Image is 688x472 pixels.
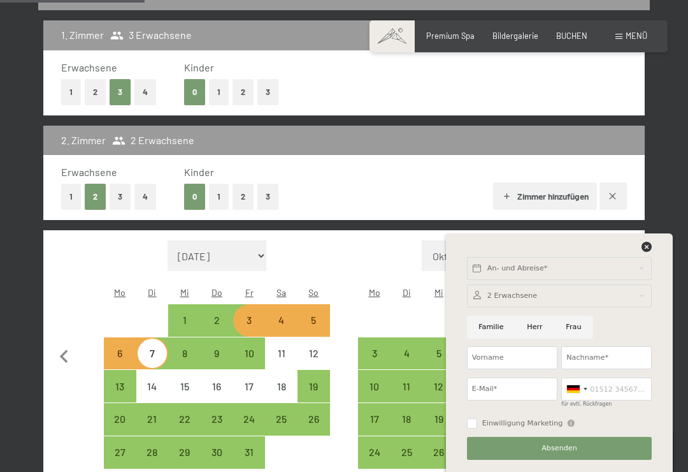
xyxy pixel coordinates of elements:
[265,304,297,337] div: Anreise nicht möglich
[482,418,563,429] span: Einwilligung Marketing
[265,370,297,402] div: Anreise nicht möglich
[104,337,136,370] div: Anreise möglich
[297,370,330,402] div: Sun Oct 19 2025
[201,403,233,436] div: Thu Oct 23 2025
[492,31,538,41] a: Bildergalerie
[297,403,330,436] div: Anreise möglich
[245,287,254,298] abbr: Freitag
[61,79,81,105] button: 1
[359,381,389,411] div: 10
[201,436,233,469] div: Thu Oct 30 2025
[392,381,422,411] div: 11
[265,337,297,370] div: Anreise nicht möglich
[85,184,106,210] button: 2
[426,31,475,41] span: Premium Spa
[423,403,455,436] div: Wed Nov 19 2025
[599,182,627,210] button: Zimmer entfernen
[423,403,455,436] div: Anreise möglich
[168,370,201,402] div: Wed Oct 15 2025
[112,133,194,147] span: 2 Erwachsene
[104,370,136,402] div: Mon Oct 13 2025
[265,337,297,370] div: Sat Oct 11 2025
[136,403,169,436] div: Tue Oct 21 2025
[359,414,389,444] div: 17
[266,315,296,345] div: 4
[184,79,205,105] button: 0
[391,403,423,436] div: Anreise möglich
[104,403,136,436] div: Mon Oct 20 2025
[233,79,254,105] button: 2
[202,348,232,378] div: 9
[136,403,169,436] div: Anreise möglich
[234,381,264,411] div: 17
[233,337,266,370] div: Anreise möglich
[297,304,330,337] div: Anreise möglich
[233,436,266,469] div: Fri Oct 31 2025
[299,315,329,345] div: 5
[423,370,455,402] div: Wed Nov 12 2025
[424,348,454,378] div: 5
[110,28,192,42] span: 3 Erwachsene
[308,287,319,298] abbr: Sonntag
[136,370,169,402] div: Anreise nicht möglich
[299,381,329,411] div: 19
[299,348,329,378] div: 12
[61,184,81,210] button: 1
[110,184,131,210] button: 3
[297,403,330,436] div: Sun Oct 26 2025
[209,79,229,105] button: 1
[423,436,455,469] div: Anreise möglich
[392,348,422,378] div: 4
[202,315,232,345] div: 2
[234,348,264,378] div: 10
[265,370,297,402] div: Sat Oct 18 2025
[209,184,229,210] button: 1
[391,436,423,469] div: Tue Nov 25 2025
[233,403,266,436] div: Anreise möglich
[136,436,169,469] div: Tue Oct 28 2025
[265,403,297,436] div: Sat Oct 25 2025
[168,337,201,370] div: Anreise möglich
[297,337,330,370] div: Anreise nicht möglich
[168,436,201,469] div: Wed Oct 29 2025
[299,414,329,444] div: 26
[105,414,135,444] div: 20
[233,436,266,469] div: Anreise möglich
[467,437,652,460] button: Absenden
[233,337,266,370] div: Fri Oct 10 2025
[110,79,131,105] button: 3
[104,337,136,370] div: Mon Oct 06 2025
[168,370,201,402] div: Anreise nicht möglich
[234,414,264,444] div: 24
[201,304,233,337] div: Anreise möglich
[169,414,199,444] div: 22
[61,133,106,147] h3: 2. Zimmer
[61,61,117,73] span: Erwachsene
[104,436,136,469] div: Anreise möglich
[184,61,214,73] span: Kinder
[493,182,597,210] button: Zimmer hinzufügen
[358,370,391,402] div: Mon Nov 10 2025
[358,436,391,469] div: Mon Nov 24 2025
[391,337,423,370] div: Tue Nov 04 2025
[201,370,233,402] div: Thu Oct 16 2025
[136,337,169,370] div: Tue Oct 07 2025
[61,28,104,42] h3: 1. Zimmer
[104,370,136,402] div: Anreise möglich
[297,370,330,402] div: Anreise möglich
[168,304,201,337] div: Wed Oct 01 2025
[211,287,222,298] abbr: Donnerstag
[358,436,391,469] div: Anreise möglich
[136,337,169,370] div: Anreise möglich
[266,381,296,411] div: 18
[257,79,278,105] button: 3
[168,304,201,337] div: Anreise möglich
[266,348,296,378] div: 11
[180,287,189,298] abbr: Mittwoch
[434,287,443,298] abbr: Mittwoch
[276,287,286,298] abbr: Samstag
[391,370,423,402] div: Tue Nov 11 2025
[202,381,232,411] div: 16
[233,184,254,210] button: 2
